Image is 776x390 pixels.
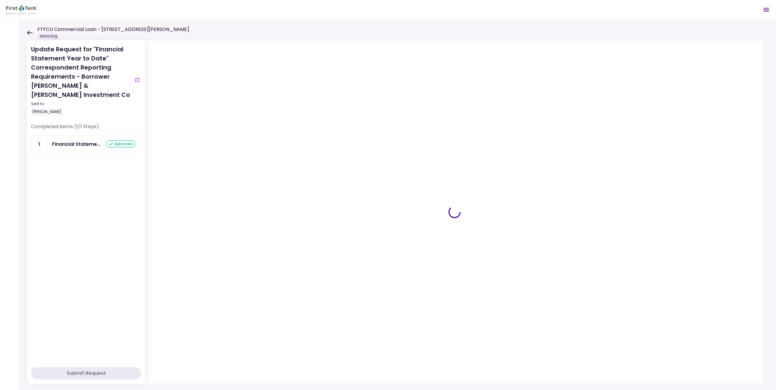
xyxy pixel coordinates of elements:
div: Submit Request [67,370,106,377]
a: 1Financial Statement Year to Dateapproved [31,135,141,153]
div: Update Request for "Financial Statement Year to Date" Correspondent Reporting Requirements - Borr... [31,45,131,116]
div: Servicing [37,33,60,39]
div: 1 [31,135,47,153]
div: [PERSON_NAME] [31,108,63,116]
h1: FTFCU Commercial Loan - [STREET_ADDRESS][PERSON_NAME] [37,26,189,33]
button: show-messages [134,77,141,84]
div: Financial Statement Year to Date [52,140,101,148]
img: Partner icon [6,5,37,14]
button: Open menu [759,2,774,17]
div: Completed items (1/1 Steps) [31,123,141,135]
div: approved [106,140,136,148]
button: Submit Request [31,367,141,379]
div: Sent to: [31,101,131,107]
